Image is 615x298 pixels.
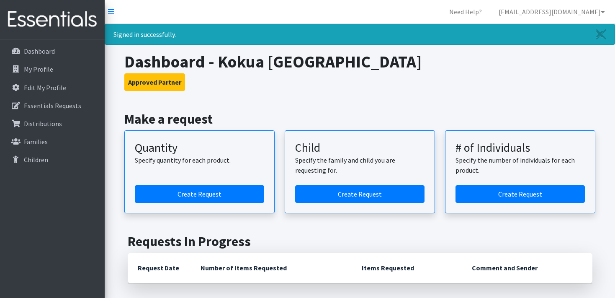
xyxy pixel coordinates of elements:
a: Distributions [3,115,101,132]
p: Essentials Requests [24,101,81,110]
h2: Make a request [124,111,595,127]
p: Specify the number of individuals for each product. [455,155,585,175]
a: Edit My Profile [3,79,101,96]
a: Dashboard [3,43,101,60]
h2: Requests In Progress [128,233,592,249]
h3: Quantity [135,141,264,155]
a: My Profile [3,61,101,78]
a: Close [588,24,615,44]
p: My Profile [24,65,53,73]
th: Number of Items Requested [190,253,352,283]
h3: Child [295,141,425,155]
img: HumanEssentials [3,5,101,34]
a: Create a request for a child or family [295,185,425,203]
p: Families [24,137,48,146]
p: Specify quantity for each product. [135,155,264,165]
a: Children [3,151,101,168]
th: Comment and Sender [462,253,592,283]
a: Essentials Requests [3,97,101,114]
a: [EMAIL_ADDRESS][DOMAIN_NAME] [492,3,612,20]
p: Edit My Profile [24,83,66,92]
a: Create a request by quantity [135,185,264,203]
p: Dashboard [24,47,55,55]
a: Families [3,133,101,150]
button: Approved Partner [124,73,185,91]
p: Distributions [24,119,62,128]
div: Signed in successfully. [105,24,615,45]
p: Specify the family and child you are requesting for. [295,155,425,175]
h3: # of Individuals [455,141,585,155]
th: Items Requested [352,253,462,283]
p: Children [24,155,48,164]
a: Need Help? [443,3,489,20]
h1: Dashboard - Kokua [GEOGRAPHIC_DATA] [124,52,595,72]
th: Request Date [128,253,190,283]
a: Create a request by number of individuals [455,185,585,203]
